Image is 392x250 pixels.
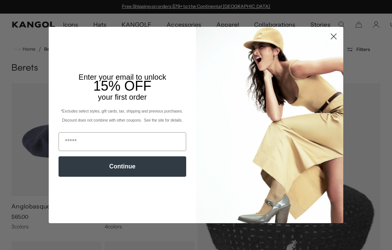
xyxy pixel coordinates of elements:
span: *Excludes select styles, gift cards, tax, shipping and previous purchases. Discount does not comb... [61,109,184,122]
span: your first order [98,93,147,101]
input: Email [59,132,186,151]
span: Enter your email to unlock [79,73,166,81]
button: Continue [59,156,186,177]
img: 93be19ad-e773-4382-80b9-c9d740c9197f.jpeg [196,27,343,223]
button: Close dialog [327,30,340,43]
span: 15% OFF [93,78,151,94]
